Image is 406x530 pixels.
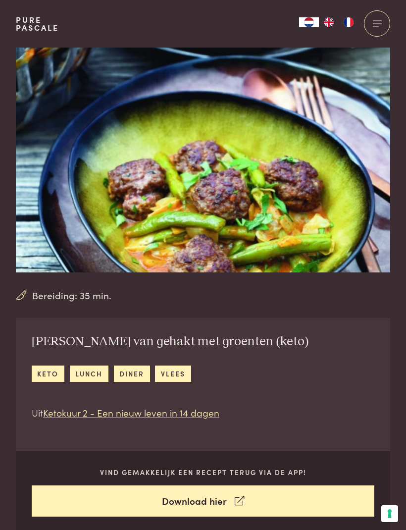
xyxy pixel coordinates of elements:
[32,467,375,477] p: Vind gemakkelijk een recept terug via de app!
[299,17,319,27] a: NL
[16,16,59,32] a: PurePascale
[381,505,398,522] button: Uw voorkeuren voor toestemming voor trackingtechnologieën
[319,17,339,27] a: EN
[32,288,111,303] span: Bereiding: 35 min.
[16,48,390,272] img: Thaise curry van gehakt met groenten (keto)
[114,366,150,382] a: diner
[299,17,358,27] aside: Language selected: Nederlands
[32,334,309,350] h2: [PERSON_NAME] van gehakt met groenten (keto)
[70,366,108,382] a: lunch
[155,366,191,382] a: vlees
[43,406,219,419] a: Ketokuur 2 - Een nieuw leven in 14 dagen
[32,366,64,382] a: keto
[32,406,309,420] p: Uit
[32,485,375,517] a: Download hier
[319,17,358,27] ul: Language list
[299,17,319,27] div: Language
[339,17,358,27] a: FR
